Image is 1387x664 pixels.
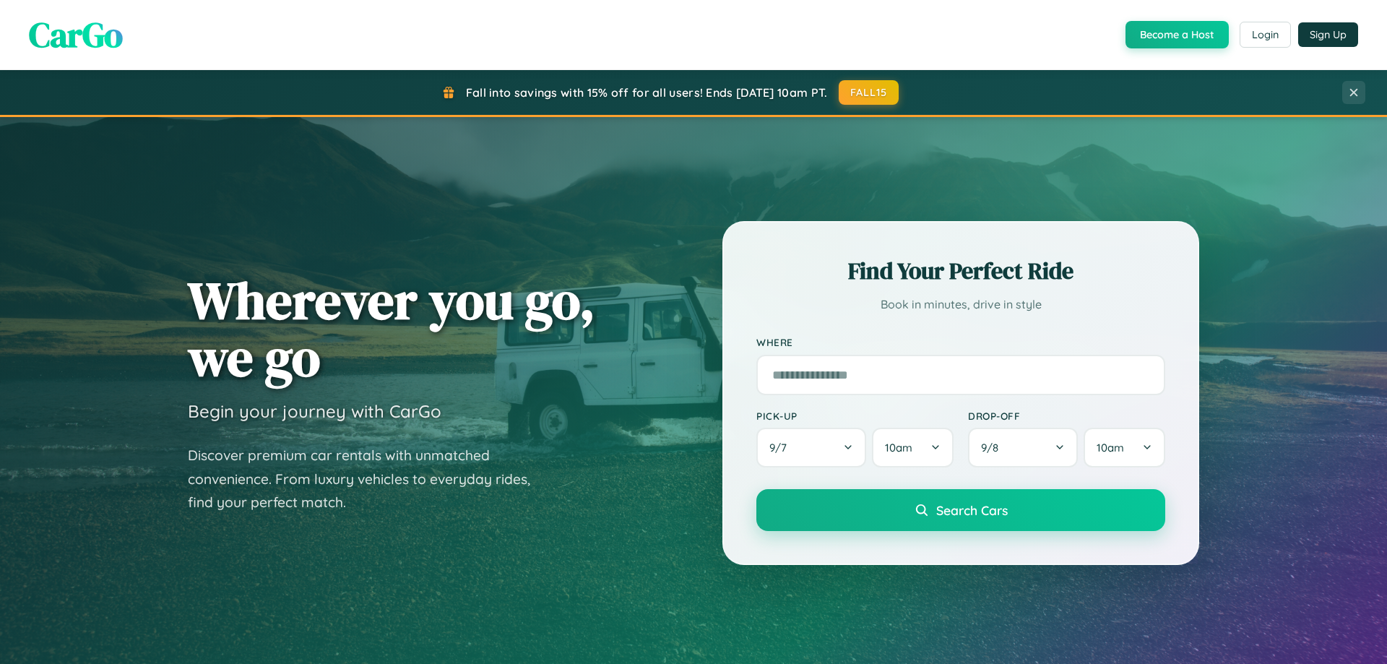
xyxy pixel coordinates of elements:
[756,294,1165,315] p: Book in minutes, drive in style
[936,502,1008,518] span: Search Cars
[188,444,549,514] p: Discover premium car rentals with unmatched convenience. From luxury vehicles to everyday rides, ...
[756,428,866,467] button: 9/7
[839,80,899,105] button: FALL15
[1298,22,1358,47] button: Sign Up
[29,11,123,59] span: CarGo
[872,428,954,467] button: 10am
[1097,441,1124,454] span: 10am
[756,337,1165,349] label: Where
[756,489,1165,531] button: Search Cars
[756,255,1165,287] h2: Find Your Perfect Ride
[769,441,794,454] span: 9 / 7
[1125,21,1229,48] button: Become a Host
[188,272,595,386] h1: Wherever you go, we go
[1240,22,1291,48] button: Login
[188,400,441,422] h3: Begin your journey with CarGo
[466,85,828,100] span: Fall into savings with 15% off for all users! Ends [DATE] 10am PT.
[968,428,1078,467] button: 9/8
[968,410,1165,422] label: Drop-off
[981,441,1006,454] span: 9 / 8
[885,441,912,454] span: 10am
[1084,428,1165,467] button: 10am
[756,410,954,422] label: Pick-up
